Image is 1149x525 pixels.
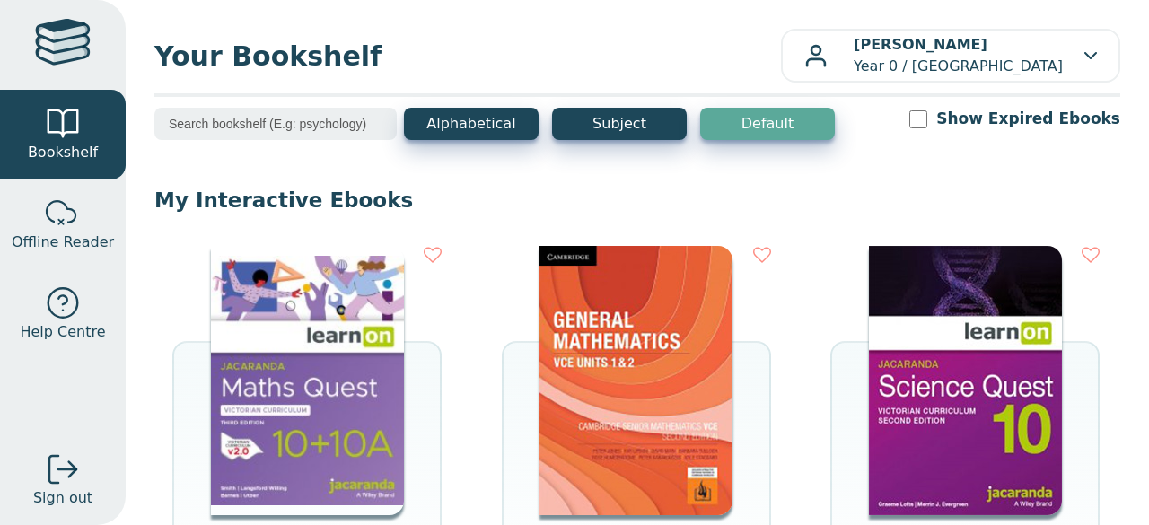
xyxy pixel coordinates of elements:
b: [PERSON_NAME] [854,36,987,53]
img: 98e9f931-67be-40f3-b733-112c3181ee3a.jpg [539,246,732,515]
button: Default [700,108,835,140]
span: Your Bookshelf [154,36,781,76]
img: 1499aa3b-a4b8-4611-837d-1f2651393c4c.jpg [211,246,404,515]
span: Sign out [33,487,92,509]
button: [PERSON_NAME]Year 0 / [GEOGRAPHIC_DATA] [781,29,1120,83]
span: Help Centre [20,321,105,343]
input: Search bookshelf (E.g: psychology) [154,108,397,140]
p: Year 0 / [GEOGRAPHIC_DATA] [854,34,1063,77]
button: Alphabetical [404,108,539,140]
label: Show Expired Ebooks [936,108,1120,130]
span: Bookshelf [28,142,98,163]
button: Subject [552,108,687,140]
p: My Interactive Ebooks [154,187,1120,214]
img: b7253847-5288-ea11-a992-0272d098c78b.jpg [869,246,1062,515]
span: Offline Reader [12,232,114,253]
